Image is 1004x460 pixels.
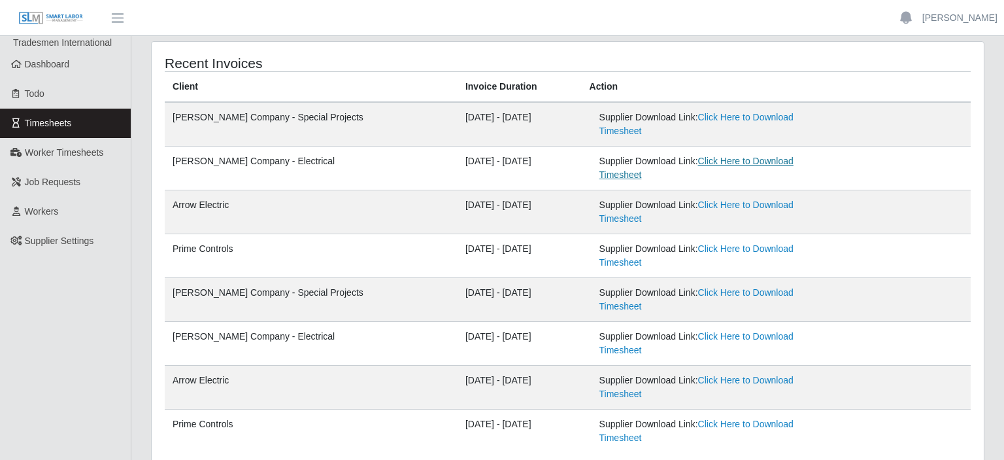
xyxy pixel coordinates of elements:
[25,177,81,187] span: Job Requests
[458,234,582,278] td: [DATE] - [DATE]
[599,154,829,182] div: Supplier Download Link:
[25,147,103,158] span: Worker Timesheets
[165,278,458,322] td: [PERSON_NAME] Company - Special Projects
[165,72,458,103] th: Client
[13,37,112,48] span: Tradesmen International
[458,72,582,103] th: Invoice Duration
[599,242,829,270] div: Supplier Download Link:
[458,410,582,453] td: [DATE] - [DATE]
[458,102,582,147] td: [DATE] - [DATE]
[25,59,70,69] span: Dashboard
[458,366,582,410] td: [DATE] - [DATE]
[458,190,582,234] td: [DATE] - [DATE]
[18,11,84,26] img: SLM Logo
[458,322,582,366] td: [DATE] - [DATE]
[165,234,458,278] td: Prime Controls
[599,330,829,357] div: Supplier Download Link:
[25,88,44,99] span: Todo
[458,147,582,190] td: [DATE] - [DATE]
[165,322,458,366] td: [PERSON_NAME] Company - Electrical
[599,417,829,445] div: Supplier Download Link:
[582,72,971,103] th: Action
[165,410,458,453] td: Prime Controls
[458,278,582,322] td: [DATE] - [DATE]
[165,190,458,234] td: Arrow Electric
[165,55,489,71] h4: Recent Invoices
[165,102,458,147] td: [PERSON_NAME] Company - Special Projects
[165,147,458,190] td: [PERSON_NAME] Company - Electrical
[922,11,997,25] a: [PERSON_NAME]
[599,374,829,401] div: Supplier Download Link:
[165,366,458,410] td: Arrow Electric
[25,236,94,246] span: Supplier Settings
[599,111,829,138] div: Supplier Download Link:
[599,198,829,226] div: Supplier Download Link:
[25,118,72,128] span: Timesheets
[599,286,829,313] div: Supplier Download Link:
[25,206,59,217] span: Workers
